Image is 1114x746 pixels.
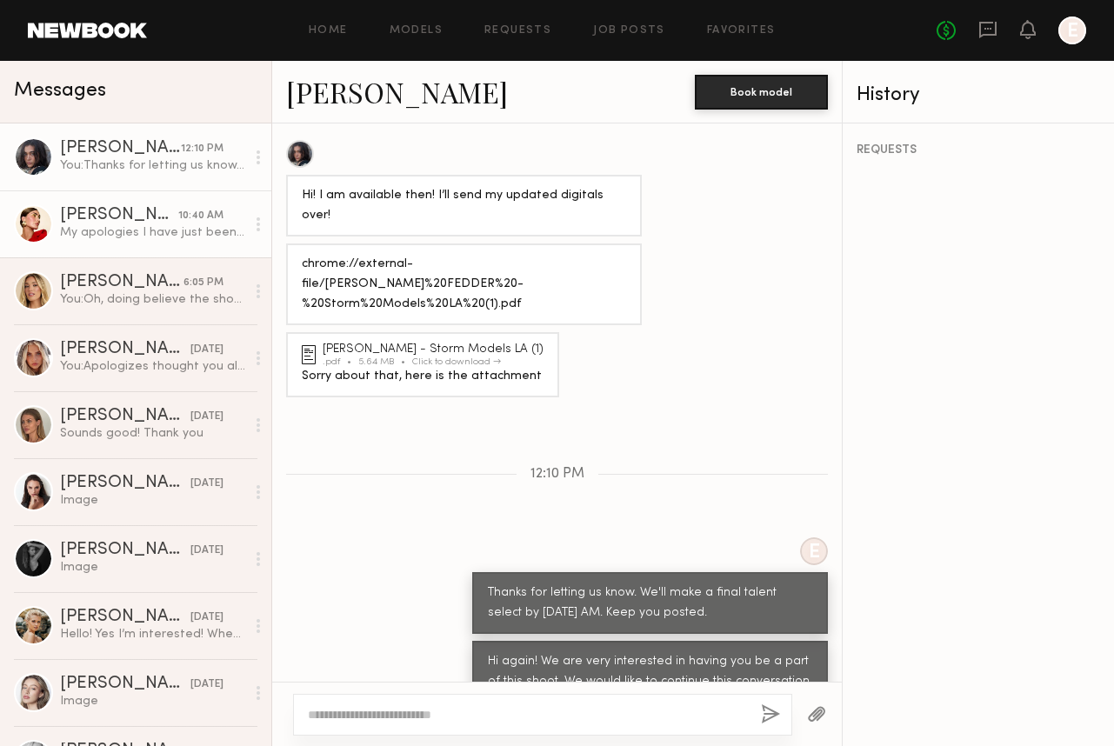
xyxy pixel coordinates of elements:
[484,25,551,37] a: Requests
[178,208,223,224] div: 10:40 AM
[60,140,181,157] div: [PERSON_NAME]
[60,693,245,709] div: Image
[286,73,508,110] a: [PERSON_NAME]
[390,25,443,37] a: Models
[857,85,1100,105] div: History
[60,626,245,643] div: Hello! Yes I’m interested! When is the photoshoot? I will be traveling for the next few weeks, so...
[323,343,549,356] div: [PERSON_NAME] - Storm Models LA (1)
[60,358,245,375] div: You: Apologizes thought you already had the information. It's [DATE] AM.
[181,141,223,157] div: 12:10 PM
[60,559,245,576] div: Image
[60,341,190,358] div: [PERSON_NAME]
[60,676,190,693] div: [PERSON_NAME]
[190,543,223,559] div: [DATE]
[302,367,544,387] div: Sorry about that, here is the attachment
[60,492,245,509] div: Image
[60,475,190,492] div: [PERSON_NAME]
[60,274,183,291] div: [PERSON_NAME]
[302,186,626,226] div: Hi! I am available then! I’ll send my updated digitals over!
[857,144,1100,157] div: REQUESTS
[358,357,412,367] div: 5.64 MB
[488,583,812,623] div: Thanks for letting us know. We'll make a final talent select by [DATE] AM. Keep you posted.
[60,542,190,559] div: [PERSON_NAME]
[302,343,549,367] a: [PERSON_NAME] - Storm Models LA (1).pdf5.64 MBClick to download
[60,157,245,174] div: You: Thanks for letting us know. We'll make a final talent select by [DATE] AM. Keep you posted.
[60,408,190,425] div: [PERSON_NAME]
[530,467,584,482] span: 12:10 PM
[190,676,223,693] div: [DATE]
[1058,17,1086,44] a: E
[707,25,776,37] a: Favorites
[190,609,223,626] div: [DATE]
[60,425,245,442] div: Sounds good! Thank you
[60,291,245,308] div: You: Oh, doing believe the shoot date was shared earlier. It's [DATE] in the AM.
[695,75,828,110] button: Book model
[183,275,223,291] div: 6:05 PM
[60,609,190,626] div: [PERSON_NAME]
[60,224,245,241] div: My apologies I have just been back to back chasing my tail with work ! I have full availability [...
[190,342,223,358] div: [DATE]
[323,357,358,367] div: .pdf
[60,207,178,224] div: [PERSON_NAME]
[412,357,501,367] div: Click to download
[190,409,223,425] div: [DATE]
[302,255,626,315] div: chrome://external-file/[PERSON_NAME]%20FEDDER%20-%20Storm%20Models%20LA%20(1).pdf
[14,81,106,101] span: Messages
[593,25,665,37] a: Job Posts
[695,83,828,98] a: Book model
[309,25,348,37] a: Home
[190,476,223,492] div: [DATE]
